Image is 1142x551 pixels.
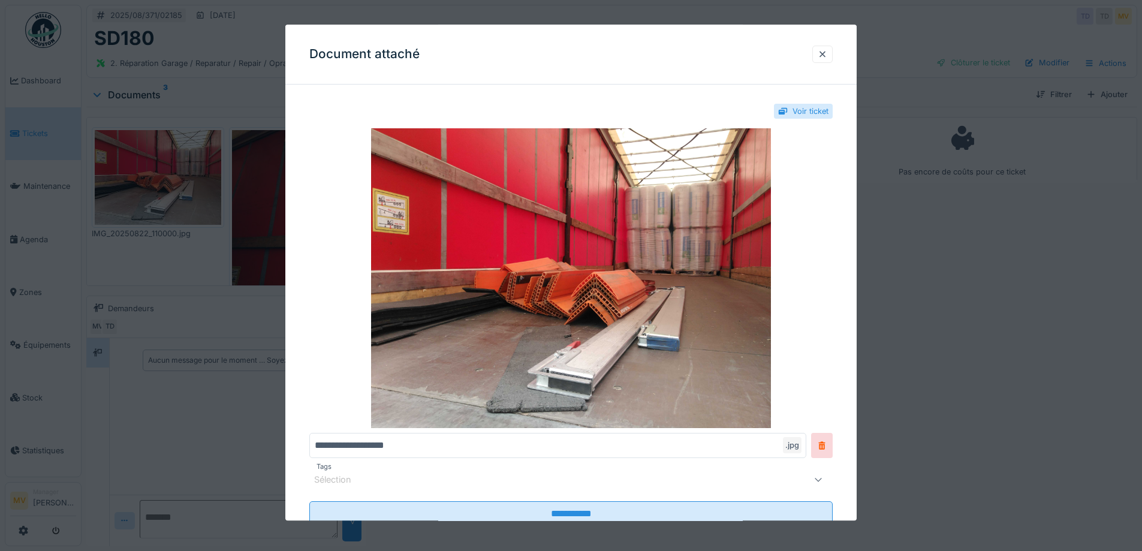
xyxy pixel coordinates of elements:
label: Tags [314,462,334,472]
div: Sélection [314,474,368,487]
div: Voir ticket [793,106,828,117]
h3: Document attaché [309,47,420,62]
div: .jpg [783,438,801,454]
img: a6d74dec-8448-4f66-baf7-778315589779-IMG_20250822_110000.jpg [309,129,833,429]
